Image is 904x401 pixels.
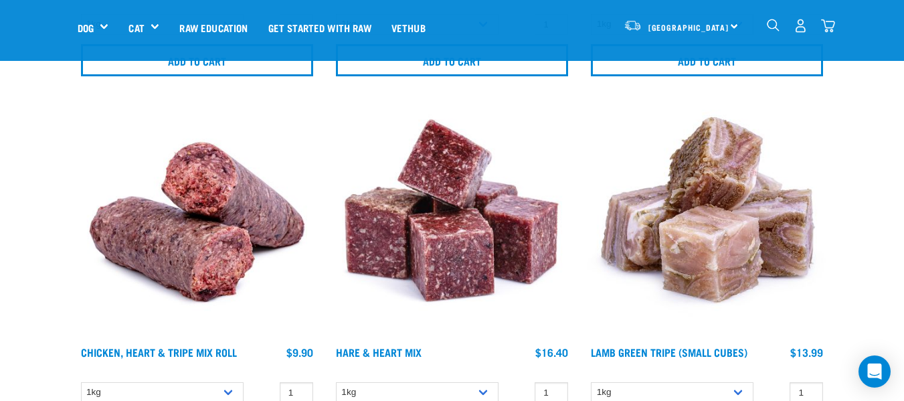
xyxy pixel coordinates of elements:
[794,19,808,33] img: user.png
[258,1,381,54] a: Get started with Raw
[333,100,571,339] img: Pile Of Cubed Hare Heart For Pets
[336,349,422,355] a: Hare & Heart Mix
[169,1,258,54] a: Raw Education
[381,1,436,54] a: Vethub
[858,355,891,388] div: Open Intercom Messenger
[78,100,317,339] img: Chicken Heart Tripe Roll 01
[790,346,823,358] div: $13.99
[767,19,780,31] img: home-icon-1@2x.png
[78,20,94,35] a: Dog
[591,349,747,355] a: Lamb Green Tripe (Small Cubes)
[821,19,835,33] img: home-icon@2x.png
[535,346,568,358] div: $16.40
[81,349,237,355] a: Chicken, Heart & Tripe Mix Roll
[128,20,144,35] a: Cat
[624,19,642,31] img: van-moving.png
[648,25,729,29] span: [GEOGRAPHIC_DATA]
[286,346,313,358] div: $9.90
[587,100,826,339] img: 1133 Green Tripe Lamb Small Cubes 01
